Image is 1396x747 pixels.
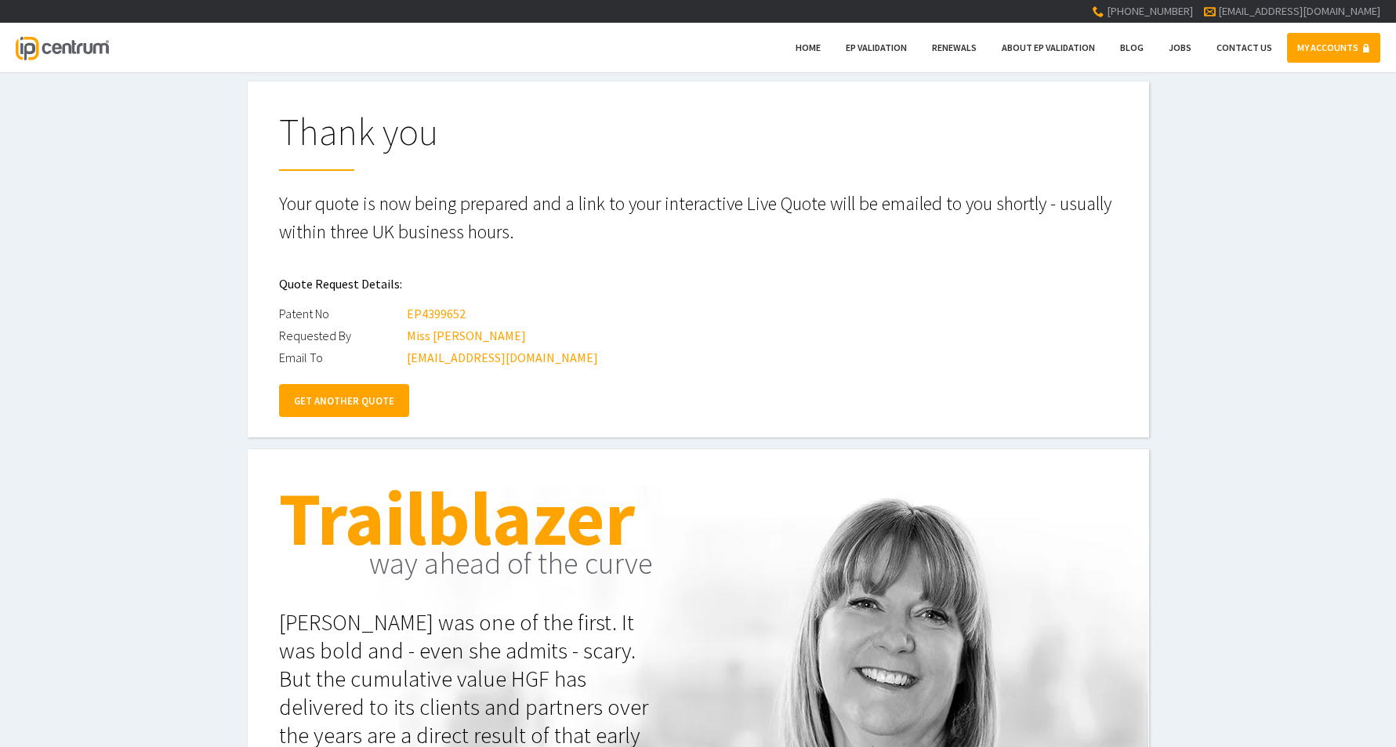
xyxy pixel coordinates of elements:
[407,303,466,325] div: EP4399652
[1158,33,1202,63] a: Jobs
[1110,33,1154,63] a: Blog
[1217,42,1272,53] span: Contact Us
[932,42,977,53] span: Renewals
[846,42,907,53] span: EP Validation
[407,325,526,346] div: Miss [PERSON_NAME]
[279,346,404,368] div: Email To
[279,325,404,346] div: Requested By
[16,23,108,72] a: IP Centrum
[1107,4,1193,18] span: [PHONE_NUMBER]
[1169,42,1191,53] span: Jobs
[279,303,404,325] div: Patent No
[279,113,1118,171] h1: Thank you
[407,346,598,368] div: [EMAIL_ADDRESS][DOMAIN_NAME]
[1218,4,1380,18] a: [EMAIL_ADDRESS][DOMAIN_NAME]
[1002,42,1095,53] span: About EP Validation
[796,42,821,53] span: Home
[279,190,1118,246] p: Your quote is now being prepared and a link to your interactive Live Quote will be emailed to you...
[1287,33,1380,63] a: MY ACCOUNTS
[992,33,1105,63] a: About EP Validation
[1206,33,1282,63] a: Contact Us
[922,33,987,63] a: Renewals
[1120,42,1144,53] span: Blog
[279,265,1118,303] h2: Quote Request Details:
[785,33,831,63] a: Home
[279,384,409,417] a: GET ANOTHER QUOTE
[836,33,917,63] a: EP Validation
